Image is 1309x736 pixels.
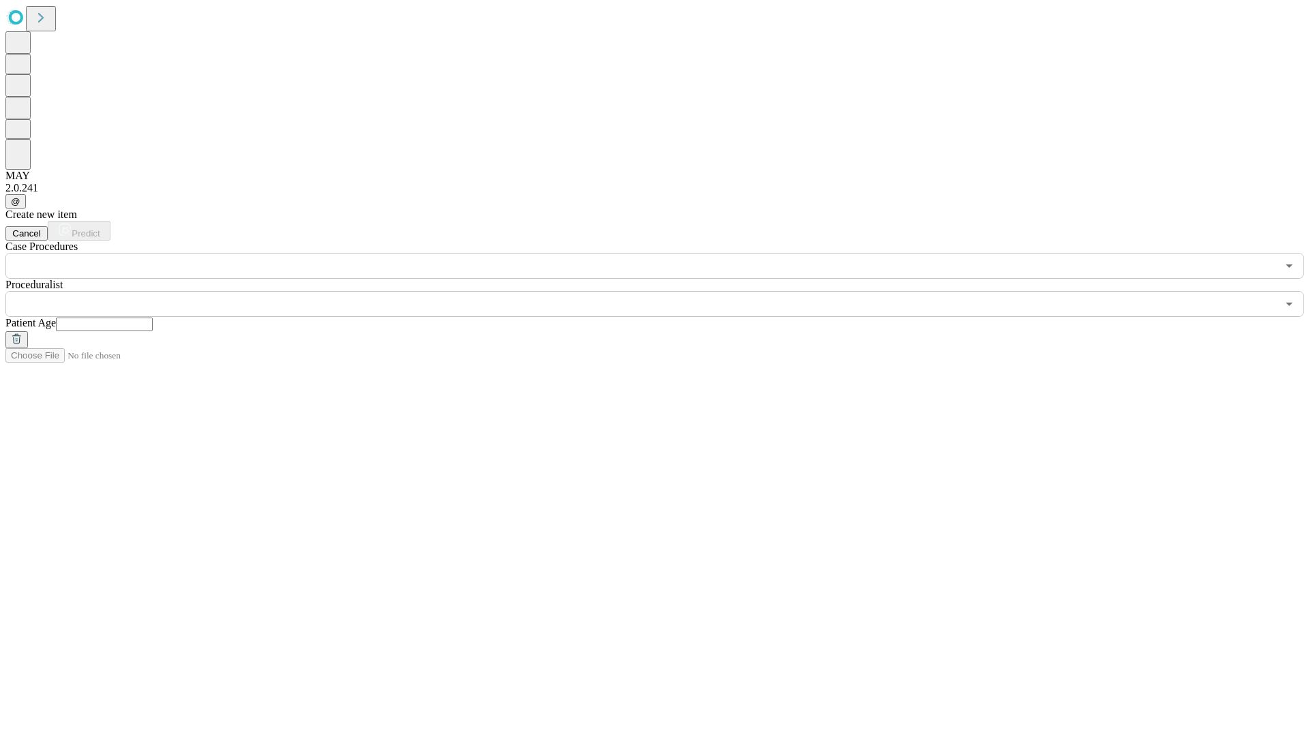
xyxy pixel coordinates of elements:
[1280,294,1299,313] button: Open
[5,209,77,220] span: Create new item
[1280,256,1299,275] button: Open
[48,221,110,241] button: Predict
[72,228,100,239] span: Predict
[5,170,1304,182] div: MAY
[5,226,48,241] button: Cancel
[11,196,20,206] span: @
[5,182,1304,194] div: 2.0.241
[5,194,26,209] button: @
[12,228,41,239] span: Cancel
[5,241,78,252] span: Scheduled Procedure
[5,279,63,290] span: Proceduralist
[5,317,56,328] span: Patient Age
